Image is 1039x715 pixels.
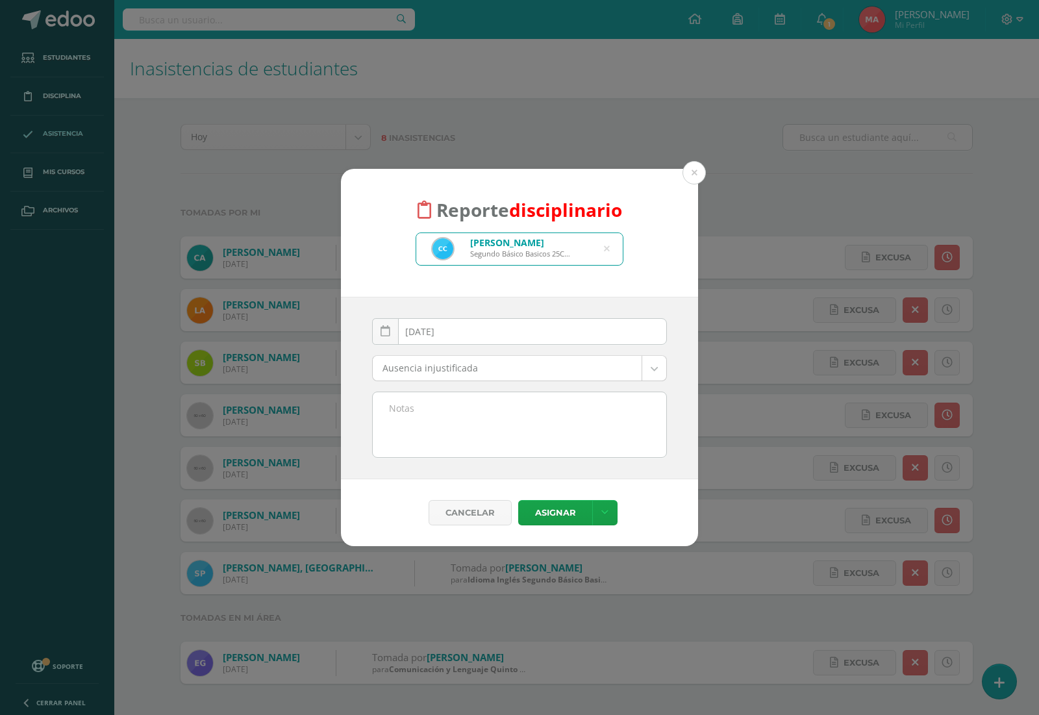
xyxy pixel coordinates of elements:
a: Ausencia injustificada [373,356,666,381]
img: 1938b59dc778e23e718626767c3419c6.png [432,238,453,259]
input: Busca un estudiante aquí... [416,233,623,265]
input: Fecha de ocurrencia [373,319,666,344]
a: Cancelar [429,500,512,525]
button: Asignar [518,500,592,525]
span: Ausencia injustificada [382,356,632,381]
font: disciplinario [509,197,622,222]
button: Close (Esc) [682,161,706,184]
div: [PERSON_NAME] [470,236,571,249]
div: Segundo Básico Basicos 25CACP [470,249,571,258]
span: Reporte [436,197,622,222]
